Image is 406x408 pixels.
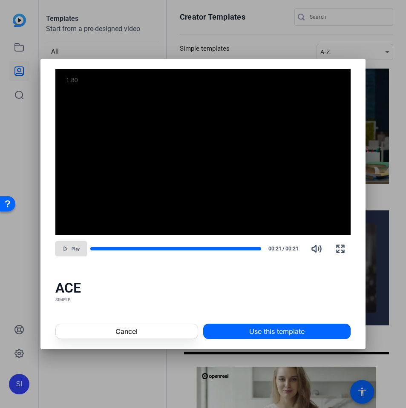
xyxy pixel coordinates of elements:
[72,247,80,252] span: Play
[265,245,282,253] span: 00:21
[330,238,351,259] button: Fullscreen
[115,326,138,336] span: Cancel
[55,279,350,296] div: ACE
[55,241,87,256] button: Play
[306,238,327,259] button: Mute
[55,69,350,235] div: Video Player
[285,245,303,253] span: 00:21
[55,296,350,303] div: SIMPLE
[265,245,303,253] div: /
[203,324,351,339] button: Use this template
[249,326,305,336] span: Use this template
[55,324,198,339] button: Cancel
